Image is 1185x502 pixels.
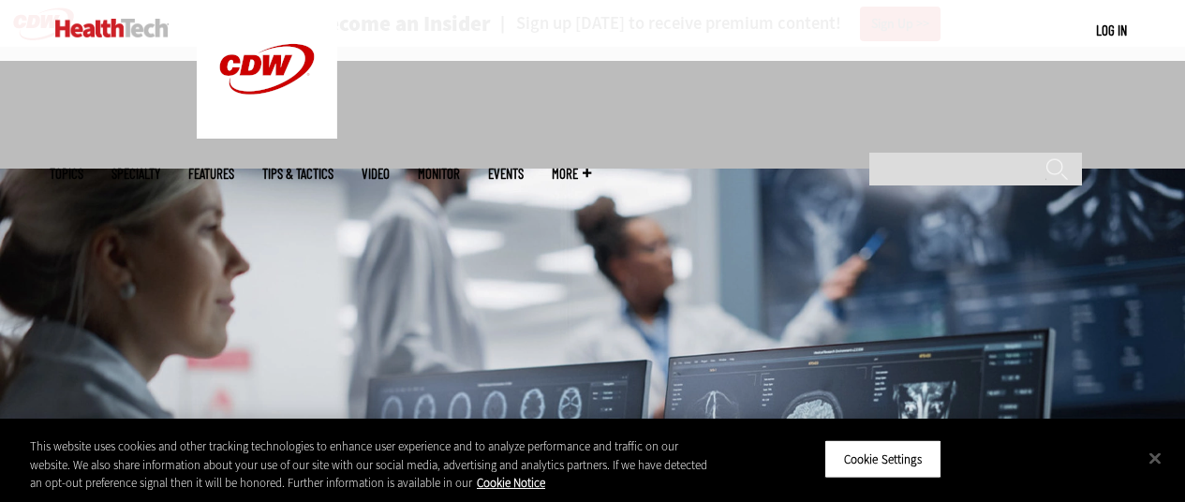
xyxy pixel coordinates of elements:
[418,167,460,181] a: MonITor
[197,124,337,143] a: CDW
[188,167,234,181] a: Features
[1096,21,1127,40] div: User menu
[55,19,169,37] img: Home
[824,439,941,479] button: Cookie Settings
[262,167,333,181] a: Tips & Tactics
[50,167,83,181] span: Topics
[30,437,711,493] div: This website uses cookies and other tracking technologies to enhance user experience and to analy...
[362,167,390,181] a: Video
[552,167,591,181] span: More
[1096,22,1127,38] a: Log in
[1134,437,1176,479] button: Close
[477,475,545,491] a: More information about your privacy
[488,167,524,181] a: Events
[111,167,160,181] span: Specialty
